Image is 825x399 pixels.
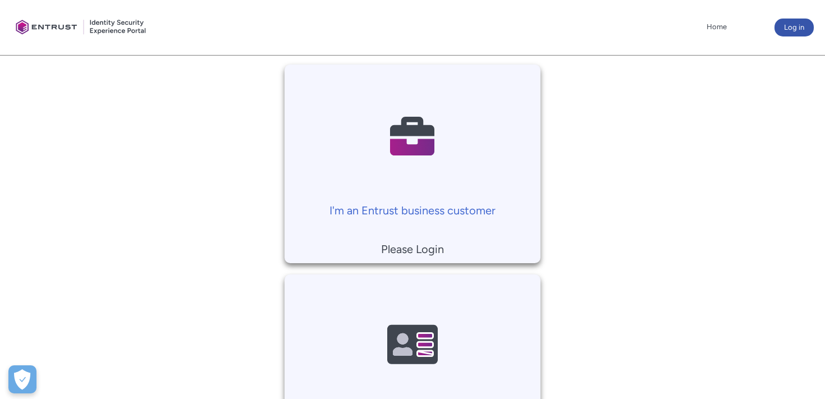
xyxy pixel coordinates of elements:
a: Home [704,19,730,35]
p: I'm an Entrust business customer [290,202,535,219]
button: Open Preferences [8,365,36,393]
p: Please Login [290,241,535,258]
button: Log in [774,19,814,36]
img: Contact Support [359,76,466,196]
div: Cookie Preferences [8,365,36,393]
a: I'm an Entrust business customer [285,65,541,219]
